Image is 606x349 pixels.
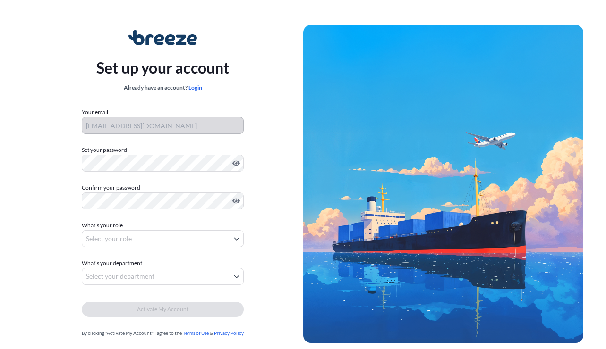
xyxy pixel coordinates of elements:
input: Your email address [82,117,244,134]
button: Select your role [82,230,244,247]
img: Ship illustration [303,25,584,343]
div: By clicking "Activate My Account" I agree to the & [82,328,244,338]
button: Show password [232,197,240,205]
button: Select your department [82,268,244,285]
span: Select your role [86,234,132,243]
label: Confirm your password [82,183,244,192]
button: Show password [232,159,240,167]
span: What's your role [82,221,123,230]
button: Activate My Account [82,302,244,317]
label: Your email [82,108,108,117]
label: Set your password [82,145,244,155]
span: Activate My Account [137,305,188,314]
div: Already have an account? [96,83,230,92]
a: Privacy Policy [214,330,244,336]
a: Login [188,84,202,91]
img: Breeze [128,30,197,45]
p: Set up your account [96,57,230,79]
span: What's your department [82,258,142,268]
span: Select your department [86,272,154,281]
a: Terms of Use [183,330,209,336]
